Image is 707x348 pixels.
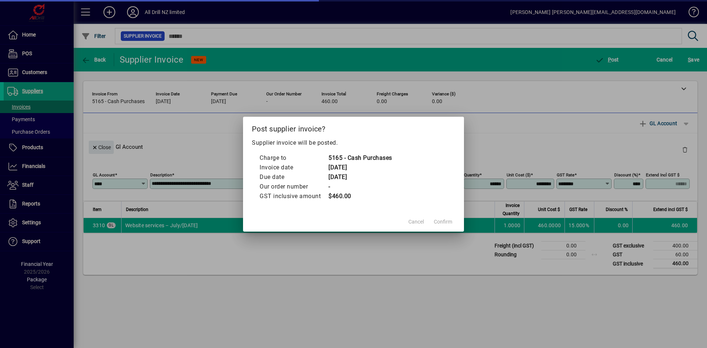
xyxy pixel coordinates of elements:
td: Due date [259,172,328,182]
td: [DATE] [328,172,392,182]
td: 5165 - Cash Purchases [328,153,392,163]
td: - [328,182,392,191]
td: Charge to [259,153,328,163]
h2: Post supplier invoice? [243,117,464,138]
td: [DATE] [328,163,392,172]
td: GST inclusive amount [259,191,328,201]
p: Supplier invoice will be posted. [252,138,455,147]
td: $460.00 [328,191,392,201]
td: Our order number [259,182,328,191]
td: Invoice date [259,163,328,172]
